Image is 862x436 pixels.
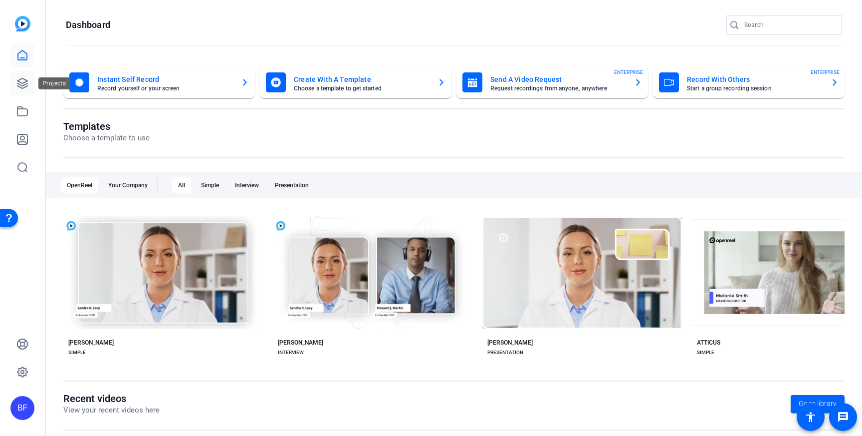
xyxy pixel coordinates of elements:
div: SIMPLE [697,349,714,357]
div: Simple [195,177,225,193]
mat-icon: accessibility [805,411,817,423]
button: Record With OthersStart a group recording sessionENTERPRISE [653,66,845,98]
mat-card-title: Instant Self Record [97,73,233,85]
img: blue-gradient.svg [15,16,30,31]
div: Projects [38,77,70,89]
div: BF [10,396,34,420]
div: SIMPLE [68,349,86,357]
div: OpenReel [61,177,98,193]
div: [PERSON_NAME] [487,339,533,347]
div: [PERSON_NAME] [278,339,323,347]
mat-card-title: Record With Others [687,73,823,85]
button: Create With A TemplateChoose a template to get started [260,66,451,98]
div: Interview [229,177,265,193]
mat-card-subtitle: Start a group recording session [687,85,823,91]
p: View your recent videos here [63,405,160,416]
span: Go to library [799,399,837,409]
mat-card-title: Create With A Template [294,73,430,85]
input: Search [744,19,834,31]
div: [PERSON_NAME] [68,339,114,347]
div: All [172,177,191,193]
a: Go to library [791,395,845,413]
p: Choose a template to use [63,132,150,144]
mat-card-subtitle: Request recordings from anyone, anywhere [490,85,626,91]
div: Your Company [102,177,154,193]
mat-card-subtitle: Record yourself or your screen [97,85,233,91]
button: Send A Video RequestRequest recordings from anyone, anywhereENTERPRISE [456,66,648,98]
h1: Templates [63,120,150,132]
div: INTERVIEW [278,349,304,357]
button: Instant Self RecordRecord yourself or your screen [63,66,255,98]
div: PRESENTATION [487,349,523,357]
mat-card-title: Send A Video Request [490,73,626,85]
span: ENTERPRISE [811,68,840,76]
div: Presentation [269,177,315,193]
div: ATTICUS [697,339,720,347]
h1: Recent videos [63,393,160,405]
h1: Dashboard [66,19,110,31]
span: ENTERPRISE [614,68,643,76]
mat-card-subtitle: Choose a template to get started [294,85,430,91]
mat-icon: message [837,411,849,423]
